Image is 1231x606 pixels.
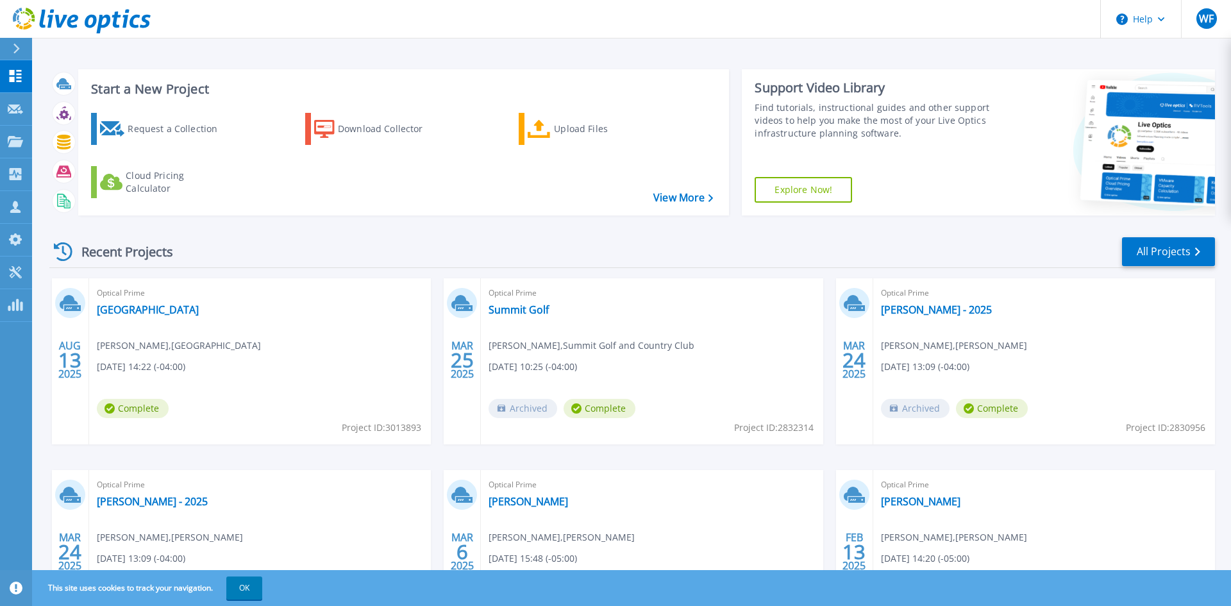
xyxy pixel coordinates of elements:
[734,421,814,435] span: Project ID: 2832314
[554,116,657,142] div: Upload Files
[342,421,421,435] span: Project ID: 3013893
[489,360,577,374] span: [DATE] 10:25 (-04:00)
[842,337,866,383] div: MAR 2025
[956,399,1028,418] span: Complete
[842,546,866,557] span: 13
[489,339,694,353] span: [PERSON_NAME] , Summit Golf and Country Club
[653,192,713,204] a: View More
[97,551,185,566] span: [DATE] 13:09 (-04:00)
[97,286,423,300] span: Optical Prime
[58,546,81,557] span: 24
[456,546,468,557] span: 6
[128,116,230,142] div: Request a Collection
[451,355,474,366] span: 25
[305,113,448,145] a: Download Collector
[1199,13,1214,24] span: WF
[97,303,199,316] a: [GEOGRAPHIC_DATA]
[842,528,866,575] div: FEB 2025
[91,82,713,96] h3: Start a New Project
[489,530,635,544] span: [PERSON_NAME] , [PERSON_NAME]
[489,478,815,492] span: Optical Prime
[97,495,208,508] a: [PERSON_NAME] - 2025
[97,478,423,492] span: Optical Prime
[1126,421,1205,435] span: Project ID: 2830956
[450,528,474,575] div: MAR 2025
[881,495,960,508] a: [PERSON_NAME]
[97,399,169,418] span: Complete
[489,551,577,566] span: [DATE] 15:48 (-05:00)
[226,577,262,600] button: OK
[35,577,262,600] span: This site uses cookies to track your navigation.
[489,495,568,508] a: [PERSON_NAME]
[489,399,557,418] span: Archived
[519,113,662,145] a: Upload Files
[881,530,1027,544] span: [PERSON_NAME] , [PERSON_NAME]
[58,528,82,575] div: MAR 2025
[91,113,234,145] a: Request a Collection
[489,303,549,316] a: Summit Golf
[881,478,1207,492] span: Optical Prime
[755,177,852,203] a: Explore Now!
[755,80,996,96] div: Support Video Library
[881,339,1027,353] span: [PERSON_NAME] , [PERSON_NAME]
[97,530,243,544] span: [PERSON_NAME] , [PERSON_NAME]
[881,360,969,374] span: [DATE] 13:09 (-04:00)
[338,116,440,142] div: Download Collector
[755,101,996,140] div: Find tutorials, instructional guides and other support videos to help you make the most of your L...
[1122,237,1215,266] a: All Projects
[97,360,185,374] span: [DATE] 14:22 (-04:00)
[881,399,950,418] span: Archived
[842,355,866,366] span: 24
[881,303,992,316] a: [PERSON_NAME] - 2025
[489,286,815,300] span: Optical Prime
[126,169,228,195] div: Cloud Pricing Calculator
[450,337,474,383] div: MAR 2025
[564,399,635,418] span: Complete
[97,339,261,353] span: [PERSON_NAME] , [GEOGRAPHIC_DATA]
[881,551,969,566] span: [DATE] 14:20 (-05:00)
[91,166,234,198] a: Cloud Pricing Calculator
[58,355,81,366] span: 13
[58,337,82,383] div: AUG 2025
[881,286,1207,300] span: Optical Prime
[49,236,190,267] div: Recent Projects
